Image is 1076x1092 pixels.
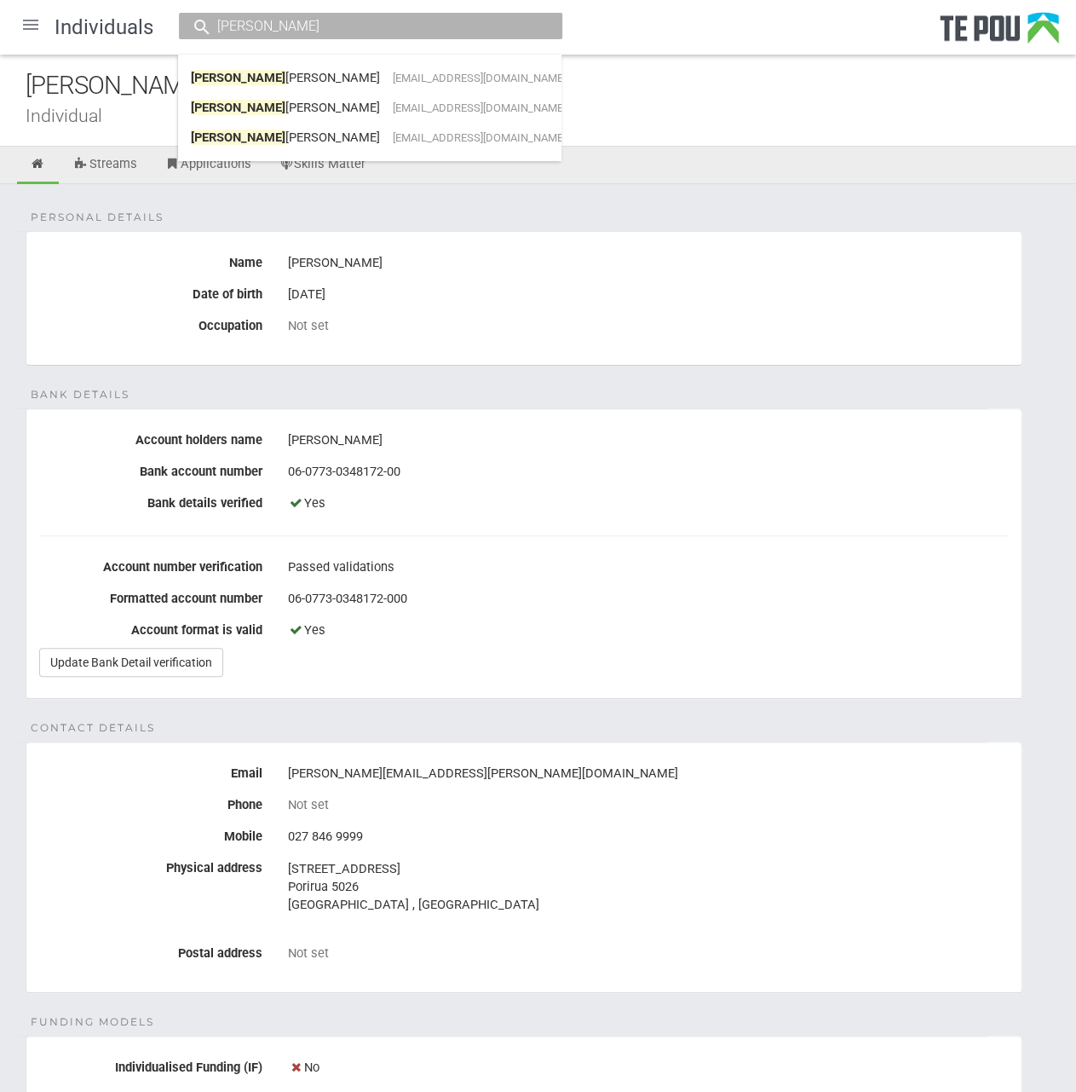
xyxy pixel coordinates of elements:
div: 06-0773-0348172-00 [288,458,1009,487]
span: Bank details [31,387,129,402]
div: 06-0773-0348172-000 [288,585,1009,614]
label: Formatted account number [26,585,275,606]
div: [PERSON_NAME][EMAIL_ADDRESS][PERSON_NAME][DOMAIN_NAME] [288,760,1009,789]
label: Bank details verified [26,489,275,511]
div: [PERSON_NAME] [288,426,1009,455]
label: Account holders name [26,426,275,448]
div: 027 846 9999 [288,823,1009,852]
label: Physical address [26,854,275,875]
div: Passed validations [288,553,1009,582]
address: [STREET_ADDRESS] Porirua 5026 [GEOGRAPHIC_DATA] , [GEOGRAPHIC_DATA] [288,860,1009,914]
a: Skills Matter [266,147,379,184]
span: Funding Models [31,1014,154,1030]
div: Yes [288,616,1009,645]
label: Account number verification [26,553,275,575]
label: Phone [26,791,275,812]
a: Applications [152,147,264,184]
div: Not set [288,797,1009,812]
label: Postal address [26,939,275,961]
span: [EMAIL_ADDRESS][DOMAIN_NAME] [393,131,566,144]
label: Name [26,249,275,270]
div: No [288,1054,1009,1083]
a: Streams [60,147,150,184]
span: Contact details [31,720,155,736]
label: Date of birth [26,280,275,302]
div: Not set [288,318,1009,333]
span: [PERSON_NAME] [191,70,285,85]
input: Search [212,17,512,35]
label: Occupation [26,312,275,333]
a: [PERSON_NAME][PERSON_NAME][EMAIL_ADDRESS][DOMAIN_NAME] [191,124,549,151]
span: Personal details [31,210,164,225]
label: Email [26,760,275,781]
span: [EMAIL_ADDRESS][DOMAIN_NAME] [393,101,566,114]
span: [PERSON_NAME] [191,130,285,145]
label: Account format is valid [26,616,275,638]
a: Update Bank Detail verification [39,648,223,677]
span: [EMAIL_ADDRESS][DOMAIN_NAME] [393,72,566,84]
div: [PERSON_NAME] [288,249,1009,278]
label: Bank account number [26,458,275,479]
label: Mobile [26,823,275,844]
div: [PERSON_NAME] [26,67,1076,104]
a: [PERSON_NAME][PERSON_NAME][EMAIL_ADDRESS][DOMAIN_NAME] [191,65,549,91]
span: [PERSON_NAME] [191,100,285,115]
a: [PERSON_NAME][PERSON_NAME][EMAIL_ADDRESS][DOMAIN_NAME] [191,95,549,121]
div: [DATE] [288,280,1009,309]
div: Not set [288,945,1009,961]
div: Individual [26,107,1076,124]
label: Individualised Funding (IF) [26,1054,275,1075]
div: Yes [288,489,1009,518]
